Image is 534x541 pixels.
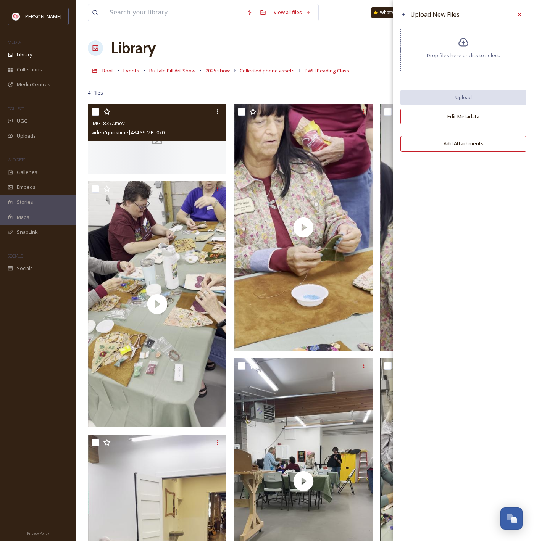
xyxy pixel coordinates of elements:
[92,129,165,136] span: video/quicktime | 434.39 MB | 0 x 0
[123,67,139,74] span: Events
[380,104,519,350] img: thumbnail
[12,13,20,20] img: images%20(1).png
[17,184,35,191] span: Embeds
[205,67,230,74] span: 2025 show
[305,66,349,75] a: BWH Beading Class
[8,157,25,163] span: WIDGETS
[17,198,33,206] span: Stories
[427,52,500,59] span: Drop files here or click to select.
[400,109,526,124] button: Edit Metadata
[17,214,29,221] span: Maps
[17,229,38,236] span: SnapLink
[106,4,242,21] input: Search your library
[17,132,36,140] span: Uploads
[234,104,373,350] img: thumbnail
[149,67,195,74] span: Buffalo Bill Art Show
[240,67,295,74] span: Collected phone assets
[24,13,61,20] span: [PERSON_NAME]
[400,90,526,105] button: Upload
[240,66,295,75] a: Collected phone assets
[27,531,49,536] span: Privacy Policy
[205,66,230,75] a: 2025 show
[270,5,315,20] a: View all files
[17,118,27,125] span: UGC
[8,106,24,111] span: COLLECT
[17,169,37,176] span: Galleries
[305,67,349,74] span: BWH Beading Class
[17,265,33,272] span: Socials
[123,66,139,75] a: Events
[371,7,410,18] a: What's New
[8,253,23,259] span: SOCIALS
[17,51,32,58] span: Library
[500,507,523,530] button: Open Chat
[17,81,50,88] span: Media Centres
[27,528,49,537] a: Privacy Policy
[88,89,103,97] span: 41 file s
[149,66,195,75] a: Buffalo Bill Art Show
[88,181,226,427] img: thumbnail
[400,136,526,151] button: Add Attachments
[17,66,42,73] span: Collections
[410,10,460,19] span: Upload New Files
[8,39,21,45] span: MEDIA
[111,37,156,60] a: Library
[92,120,124,127] span: IMG_8757.mov
[102,66,113,75] a: Root
[102,67,113,74] span: Root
